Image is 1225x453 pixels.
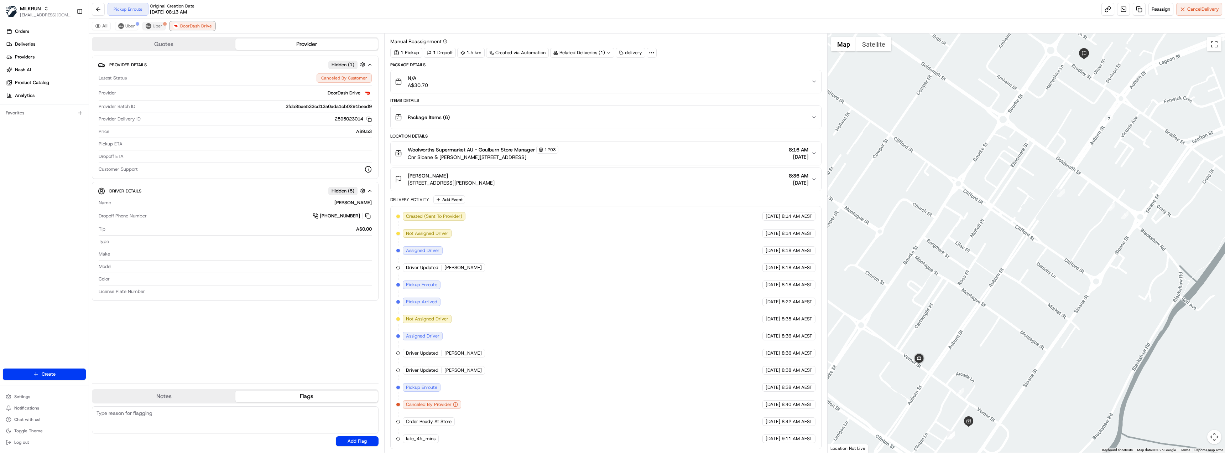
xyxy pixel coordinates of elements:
[782,401,812,408] span: 8:40 AM AEST
[20,12,71,18] button: [EMAIL_ADDRESS][DOMAIN_NAME]
[99,263,111,270] span: Model
[1207,430,1221,444] button: Map camera controls
[424,48,456,58] div: 1 Dropoff
[444,264,482,271] span: [PERSON_NAME]
[1187,6,1219,12] span: Cancel Delivery
[406,384,437,391] span: Pickup Enroute
[313,212,372,220] a: [PHONE_NUMBER]
[115,22,138,30] button: Uber
[408,172,448,179] span: [PERSON_NAME]
[3,64,89,76] a: Nash AI
[789,153,808,160] span: [DATE]
[766,367,780,374] span: [DATE]
[766,230,780,237] span: [DATE]
[789,179,808,186] span: [DATE]
[146,23,151,29] img: uber-new-logo.jpeg
[782,384,812,391] span: 8:38 AM AEST
[391,70,821,93] button: N/AA$30.70
[406,299,437,305] span: Pickup Arrived
[406,282,437,288] span: Pickup Enroute
[390,98,821,103] div: Items Details
[99,90,116,96] span: Provider
[1148,3,1173,16] button: Reassign
[3,51,89,63] a: Providers
[766,436,780,442] span: [DATE]
[406,418,452,425] span: Order Ready At Store
[828,444,869,453] div: Location Not Live
[109,62,147,68] span: Provider Details
[766,316,780,322] span: [DATE]
[406,247,439,254] span: Assigned Driver
[14,439,29,445] span: Log out
[406,401,452,408] span: Canceled By Provider
[99,103,135,110] span: Provider Batch ID
[99,166,138,173] span: Customer Support
[406,350,438,356] span: Driver Updated
[616,48,645,58] div: delivery
[235,391,378,402] button: Flags
[92,22,111,30] button: All
[390,38,442,45] span: Manual Reassignment
[3,26,89,37] a: Orders
[1057,189,1065,197] div: 1
[42,371,56,377] span: Create
[335,116,372,122] button: 2595023014
[3,3,74,20] button: MILKRUNMILKRUN[EMAIL_ADDRESS][DOMAIN_NAME]
[766,264,780,271] span: [DATE]
[3,107,86,119] div: Favorites
[829,443,853,453] a: Open this area in Google Maps (opens a new window)
[408,179,495,186] span: [STREET_ADDRESS][PERSON_NAME]
[99,200,111,206] span: Name
[15,79,49,86] span: Product Catalog
[14,405,39,411] span: Notifications
[391,168,821,191] button: [PERSON_NAME][STREET_ADDRESS][PERSON_NAME]8:36 AM[DATE]
[408,154,558,161] span: Cnr Sloane & [PERSON_NAME][STREET_ADDRESS]
[408,74,428,82] span: N/A
[782,213,812,220] span: 8:14 AM AEST
[356,128,372,135] span: A$9.53
[391,141,821,165] button: Woolworths Supermarket AU - Goulburn Store Manager1203Cnr Sloane & [PERSON_NAME][STREET_ADDRESS]8...
[457,48,485,58] div: 1.5 km
[486,48,549,58] div: Created via Automation
[390,38,447,45] button: Manual Reassignment
[3,437,86,447] button: Log out
[956,388,964,396] div: 2
[390,62,821,68] div: Package Details
[93,391,235,402] button: Notes
[6,6,17,17] img: MILKRUN
[150,3,194,9] span: Original Creation Date
[99,251,110,257] span: Make
[831,37,856,51] button: Show street map
[856,37,891,51] button: Show satellite imagery
[99,141,123,147] span: Pickup ETA
[14,394,30,400] span: Settings
[766,213,780,220] span: [DATE]
[118,23,124,29] img: uber-new-logo.jpeg
[3,38,89,50] a: Deliveries
[3,90,89,101] a: Analytics
[173,23,179,29] img: doordash_logo_v2.png
[15,92,35,99] span: Analytics
[406,367,438,374] span: Driver Updated
[782,247,812,254] span: 8:18 AM AEST
[782,299,812,305] span: 8:22 AM AEST
[391,106,821,129] button: Package Items (6)
[15,54,35,60] span: Providers
[390,133,821,139] div: Location Details
[328,186,367,195] button: Hidden (5)
[109,188,141,194] span: Driver Details
[1102,448,1133,453] button: Keyboard shortcuts
[406,316,448,322] span: Not Assigned Driver
[766,418,780,425] span: [DATE]
[99,288,145,295] span: License Plate Number
[1152,6,1170,12] span: Reassign
[789,146,808,153] span: 8:16 AM
[235,38,378,50] button: Provider
[114,200,372,206] div: [PERSON_NAME]
[390,197,429,202] div: Delivery Activity
[406,436,436,442] span: late_45_mins
[98,59,372,71] button: Provider DetailsHidden (1)
[1121,211,1128,219] div: 8
[286,103,372,110] span: 3fcb85ae533cd13a0ada1cb0291beed9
